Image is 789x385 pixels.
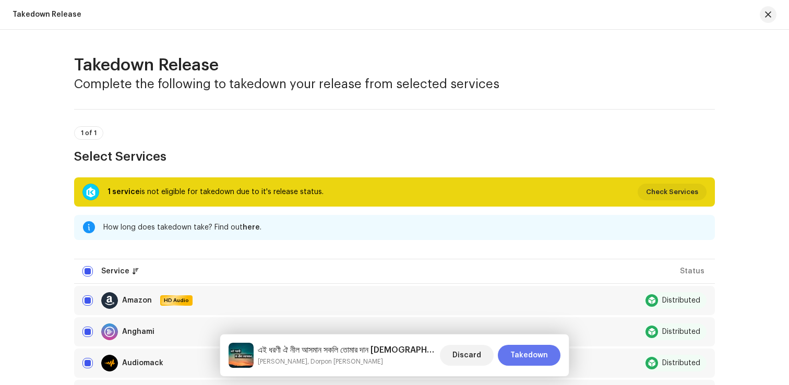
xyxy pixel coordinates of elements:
div: Distributed [662,359,700,367]
div: Anghami [122,328,154,335]
small: এই ধরণী ঐ নীল আসমান সকলি তোমার দান আল্লাহ মেহেরবান | Ei Dhoroni Oi Nil Asman Sokoli Tumar Dan All... [258,356,436,367]
div: Distributed [662,297,700,304]
span: Check Services [646,182,698,202]
button: Check Services [638,184,707,200]
span: 1 of 1 [81,130,97,136]
button: Discard [440,345,494,366]
h2: Takedown Release [74,55,715,76]
span: HD Audio [161,297,192,304]
div: Takedown Release [13,10,81,19]
span: here [243,224,260,231]
img: e1eb662f-2c99-4468-b704-97eaf911d434 [229,343,254,368]
span: Takedown [510,345,548,366]
div: is not eligible for takedown due to it's release status. [107,186,324,198]
h3: Complete the following to takedown your release from selected services [74,76,715,92]
div: Distributed [662,328,700,335]
h5: এই ধরণী ঐ নীল আসমান সকলি তোমার দান আল্লাহ মেহেরবান | Ei Dhoroni Oi Nil Asman Sokoli Tumar Dan All... [258,344,436,356]
h3: Select Services [74,148,715,165]
div: Audiomack [122,359,163,367]
span: Discard [452,345,481,366]
button: Takedown [498,345,560,366]
div: How long does takedown take? Find out . [103,221,707,234]
div: Amazon [122,297,152,304]
strong: 1 service [107,188,140,196]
